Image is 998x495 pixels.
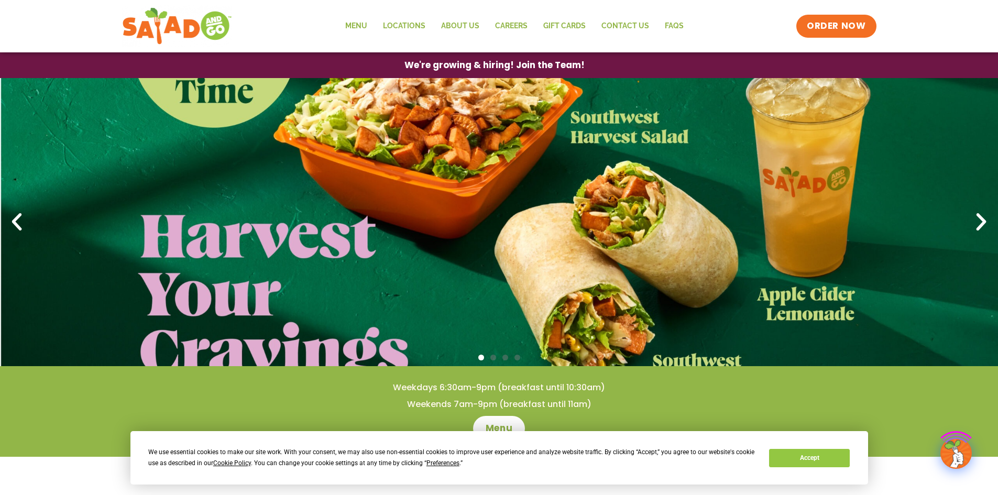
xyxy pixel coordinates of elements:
nav: Menu [337,14,692,38]
a: ORDER NOW [796,15,876,38]
a: Contact Us [594,14,657,38]
a: We're growing & hiring! Join the Team! [389,53,600,78]
a: Menu [337,14,375,38]
a: FAQs [657,14,692,38]
button: Accept [769,449,850,467]
div: Next slide [970,211,993,234]
span: Go to slide 1 [478,355,484,360]
span: Menu [486,422,512,435]
h4: Weekdays 6:30am-9pm (breakfast until 10:30am) [21,382,977,393]
span: Cookie Policy [213,459,251,467]
span: Go to slide 2 [490,355,496,360]
div: Cookie Consent Prompt [130,431,868,485]
span: ORDER NOW [807,20,865,32]
a: Locations [375,14,433,38]
a: Menu [473,416,525,441]
a: GIFT CARDS [535,14,594,38]
img: new-SAG-logo-768×292 [122,5,233,47]
h4: Weekends 7am-9pm (breakfast until 11am) [21,399,977,410]
span: Preferences [426,459,459,467]
a: About Us [433,14,487,38]
span: Go to slide 4 [514,355,520,360]
a: Careers [487,14,535,38]
span: Go to slide 3 [502,355,508,360]
div: Previous slide [5,211,28,234]
div: We use essential cookies to make our site work. With your consent, we may also use non-essential ... [148,447,756,469]
span: We're growing & hiring! Join the Team! [404,61,585,70]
